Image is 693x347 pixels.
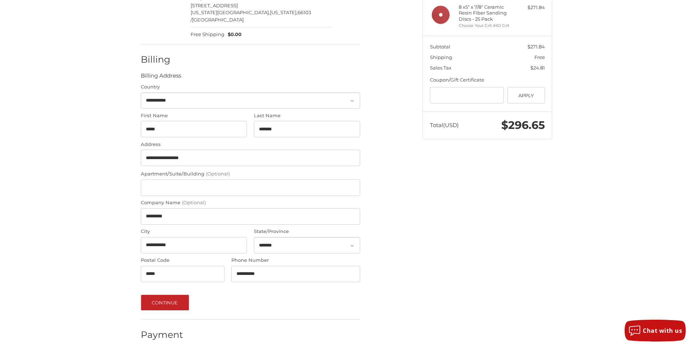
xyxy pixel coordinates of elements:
[141,72,181,83] legend: Billing Address
[459,23,514,29] li: Choose Your Grit #60 Grit
[141,329,183,340] h2: Payment
[507,87,545,103] button: Apply
[141,170,360,178] label: Apartment/Suite/Building
[270,9,298,15] span: [US_STATE],
[430,44,450,50] span: Subtotal
[182,200,206,205] small: (Optional)
[141,112,247,119] label: First Name
[206,171,230,177] small: (Optional)
[141,54,183,65] h2: Billing
[141,257,224,264] label: Postal Code
[254,112,360,119] label: Last Name
[141,199,360,206] label: Company Name
[534,54,545,60] span: Free
[527,44,545,50] span: $271.84
[430,65,451,71] span: Sales Tax
[430,76,545,84] div: Coupon/Gift Certificate
[501,118,545,132] span: $296.65
[191,31,224,38] span: Free Shipping
[224,31,242,38] span: $0.00
[625,320,686,342] button: Chat with us
[141,295,189,311] button: Continue
[516,4,545,11] div: $271.84
[141,141,360,148] label: Address
[191,3,238,8] span: [STREET_ADDRESS]
[459,4,514,22] h4: 8 x 5" x 7/8" Ceramic Resin Fiber Sanding Discs - 25 Pack
[141,228,247,235] label: City
[191,9,311,23] span: 66103 /
[192,17,244,23] span: [GEOGRAPHIC_DATA]
[430,87,504,103] input: Gift Certificate or Coupon Code
[231,257,360,264] label: Phone Number
[643,327,682,335] span: Chat with us
[530,65,545,71] span: $24.81
[254,228,360,235] label: State/Province
[141,83,360,91] label: Country
[430,122,459,129] span: Total (USD)
[191,9,270,15] span: [US_STATE][GEOGRAPHIC_DATA],
[430,54,452,60] span: Shipping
